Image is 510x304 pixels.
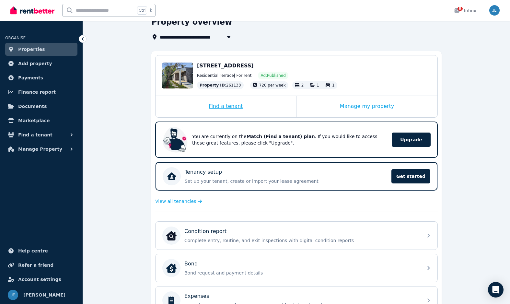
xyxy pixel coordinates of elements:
span: Ad: Published [261,73,285,78]
span: 1 [317,83,319,88]
span: [STREET_ADDRESS] [197,63,254,69]
button: Find a tenant [5,128,77,141]
p: Complete entry, routine, and exit inspections with digital condition reports [184,237,419,244]
span: Find a tenant [18,131,52,139]
span: Payments [18,74,43,82]
span: Marketplace [18,117,50,124]
p: Bond request and payment details [184,270,419,276]
span: Get started [391,169,430,183]
p: Condition report [184,228,226,235]
button: Manage Property [5,143,77,156]
a: View all tenancies [155,198,202,205]
div: Open Intercom Messenger [488,282,504,298]
h1: Property overview [151,17,232,27]
span: Add property [18,60,52,67]
span: Upgrade [392,133,431,147]
a: Documents [5,100,77,113]
img: Jeff [489,5,500,16]
div: Inbox [454,7,476,14]
a: Properties [5,43,77,56]
span: 2 [301,83,304,88]
span: Ctrl [137,6,147,15]
span: Account settings [18,275,61,283]
div: : 261133 [197,81,244,89]
span: 1 [332,83,335,88]
p: Tenancy setup [185,168,222,176]
span: 8 [458,7,463,11]
a: Account settings [5,273,77,286]
a: Marketplace [5,114,77,127]
span: Refer a friend [18,261,53,269]
p: Set up your tenant, create or import your lease agreement [185,178,388,184]
span: 720 per week [259,83,286,88]
a: Payments [5,71,77,84]
p: Bond [184,260,198,268]
p: You are currently on the . If you would like to access these great features, please click "Upgrade". [192,133,383,146]
a: BondBondBond request and payment details [156,254,437,282]
img: Bond [166,263,177,273]
a: Condition reportCondition reportComplete entry, routine, and exit inspections with digital condit... [156,222,437,250]
a: Tenancy setupSet up your tenant, create or import your lease agreementGet started [156,162,437,191]
span: Residential Terrace | For rent [197,73,251,78]
span: View all tenancies [155,198,196,205]
div: Manage my property [296,96,437,117]
img: Jeff [8,290,18,300]
span: Property ID [200,83,225,88]
a: Finance report [5,86,77,99]
div: Find a tenant [156,96,296,117]
span: Manage Property [18,145,62,153]
span: k [150,8,152,13]
p: Expenses [184,292,209,300]
a: Refer a friend [5,259,77,272]
span: Help centre [18,247,48,255]
span: ORGANISE [5,36,26,40]
img: Upgrade RentBetter plan [162,127,188,153]
img: Condition report [166,230,177,241]
img: RentBetter [10,6,54,15]
a: Add property [5,57,77,70]
b: Match (Find a tenant) plan [247,134,315,139]
span: Documents [18,102,47,110]
a: Help centre [5,244,77,257]
span: [PERSON_NAME] [23,291,65,299]
span: Finance report [18,88,56,96]
span: Properties [18,45,45,53]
